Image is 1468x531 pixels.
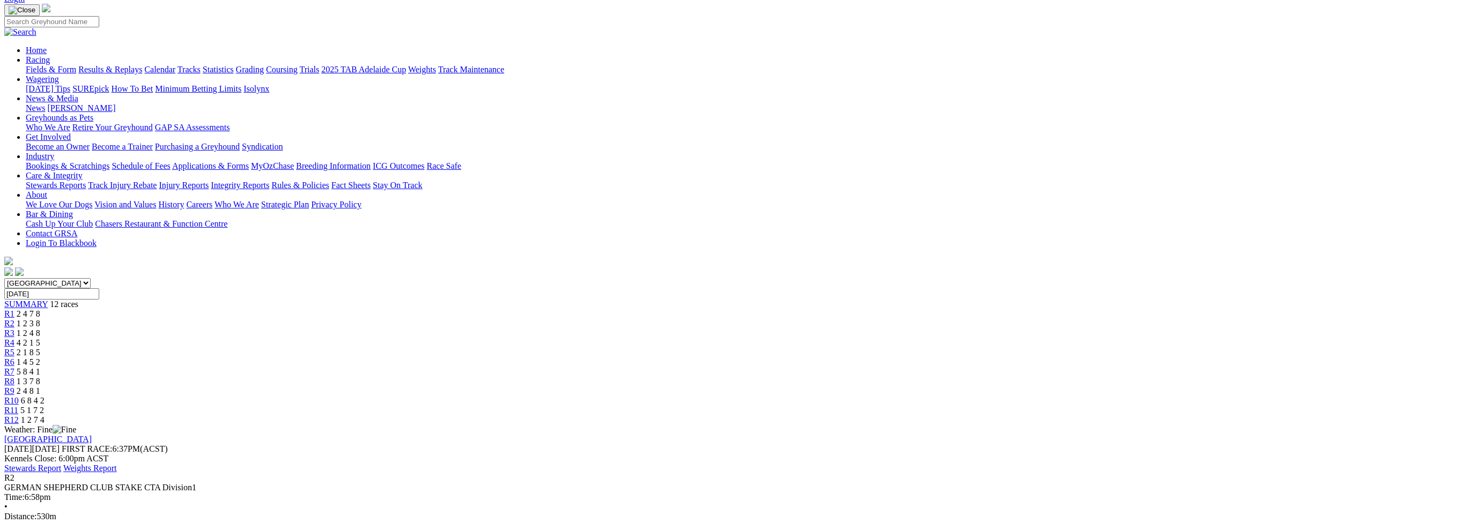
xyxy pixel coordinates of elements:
[26,200,1464,210] div: About
[266,65,298,74] a: Coursing
[4,415,19,424] a: R12
[4,492,1464,502] div: 6:58pm
[236,65,264,74] a: Grading
[311,200,362,209] a: Privacy Policy
[158,200,184,209] a: History
[172,161,249,170] a: Applications & Forms
[26,142,90,151] a: Become an Owner
[62,444,112,453] span: FIRST RACE:
[21,396,45,405] span: 6 8 4 2
[26,171,83,180] a: Care & Integrity
[26,84,1464,94] div: Wagering
[4,473,14,482] span: R2
[186,200,212,209] a: Careers
[72,123,153,132] a: Retire Your Greyhound
[426,161,461,170] a: Race Safe
[47,103,115,113] a: [PERSON_NAME]
[438,65,504,74] a: Track Maintenance
[4,16,99,27] input: Search
[4,367,14,376] a: R7
[26,161,1464,171] div: Industry
[26,123,70,132] a: Who We Are
[26,181,1464,190] div: Care & Integrity
[4,512,1464,521] div: 530m
[17,386,40,395] span: 2 4 8 1
[144,65,175,74] a: Calendar
[88,181,157,190] a: Track Injury Rebate
[20,406,44,415] span: 5 1 7 2
[26,152,54,161] a: Industry
[17,309,40,318] span: 2 4 7 8
[26,103,45,113] a: News
[26,94,78,103] a: News & Media
[26,219,93,228] a: Cash Up Your Club
[4,454,1464,463] div: Kennels Close: 6:00pm ACST
[26,113,93,122] a: Greyhounds as Pets
[4,492,25,502] span: Time:
[178,65,201,74] a: Tracks
[4,257,13,265] img: logo-grsa-white.png
[17,357,40,367] span: 1 4 5 2
[26,229,77,238] a: Contact GRSA
[26,65,76,74] a: Fields & Form
[26,103,1464,113] div: News & Media
[94,200,156,209] a: Vision and Values
[4,406,18,415] a: R11
[26,132,71,141] a: Get Involved
[4,319,14,328] span: R2
[261,200,309,209] a: Strategic Plan
[215,200,259,209] a: Who We Are
[4,348,14,357] span: R5
[4,27,36,37] img: Search
[50,300,78,309] span: 12 races
[4,328,14,338] a: R3
[4,309,14,318] a: R1
[4,444,32,453] span: [DATE]
[26,181,86,190] a: Stewards Reports
[4,425,76,434] span: Weather: Fine
[4,435,92,444] a: [GEOGRAPHIC_DATA]
[15,267,24,276] img: twitter.svg
[92,142,153,151] a: Become a Trainer
[373,161,424,170] a: ICG Outcomes
[4,444,60,453] span: [DATE]
[4,288,99,300] input: Select date
[26,161,109,170] a: Bookings & Scratchings
[26,123,1464,132] div: Greyhounds as Pets
[17,348,40,357] span: 2 1 8 5
[112,161,170,170] a: Schedule of Fees
[17,328,40,338] span: 1 2 4 8
[4,338,14,347] a: R4
[17,367,40,376] span: 5 8 4 1
[299,65,319,74] a: Trials
[63,463,117,473] a: Weights Report
[112,84,153,93] a: How To Bet
[4,377,14,386] a: R8
[408,65,436,74] a: Weights
[78,65,142,74] a: Results & Replays
[251,161,294,170] a: MyOzChase
[211,181,269,190] a: Integrity Reports
[331,181,371,190] a: Fact Sheets
[4,502,8,511] span: •
[42,4,50,12] img: logo-grsa-white.png
[155,123,230,132] a: GAP SA Assessments
[9,6,35,14] img: Close
[203,65,234,74] a: Statistics
[373,181,422,190] a: Stay On Track
[4,386,14,395] a: R9
[4,4,40,16] button: Toggle navigation
[26,84,70,93] a: [DATE] Tips
[26,200,92,209] a: We Love Our Dogs
[4,357,14,367] a: R6
[17,319,40,328] span: 1 2 3 8
[159,181,209,190] a: Injury Reports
